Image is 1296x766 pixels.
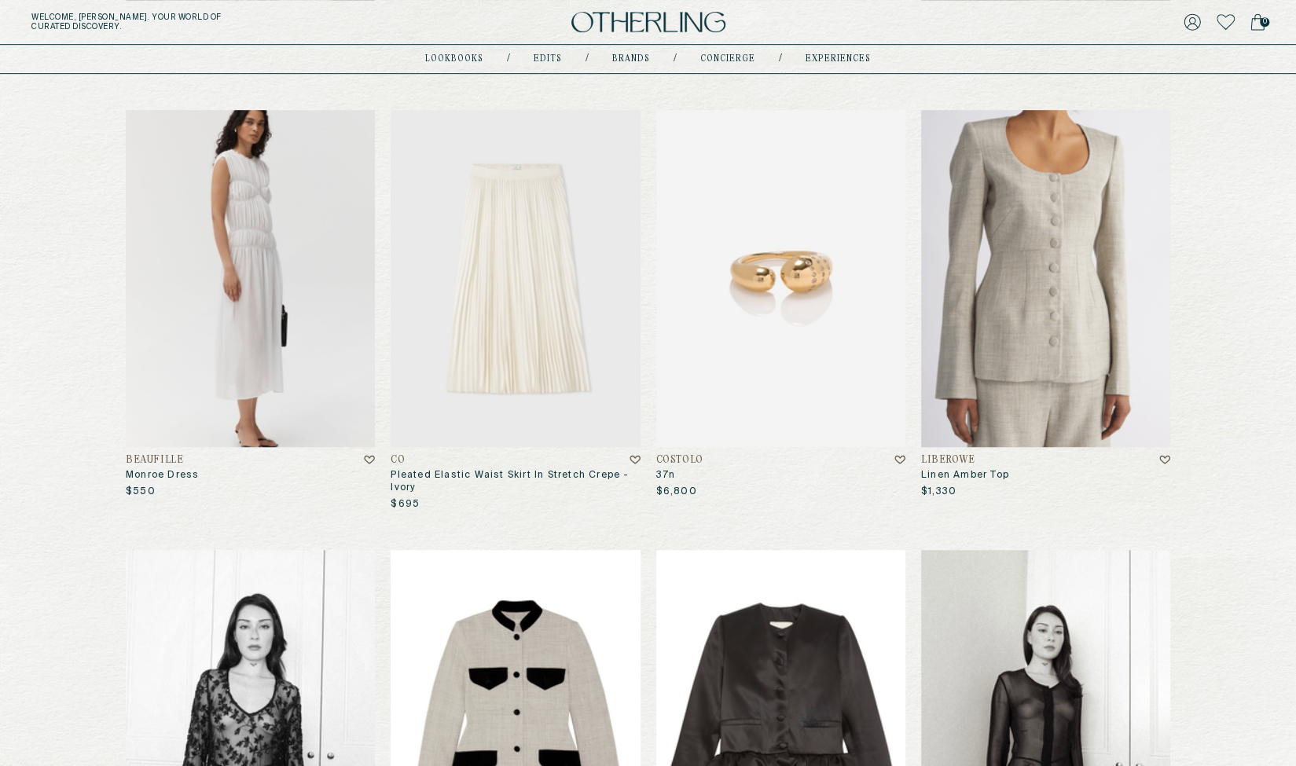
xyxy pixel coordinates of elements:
[507,53,510,65] div: /
[921,455,975,466] h4: LIBEROWE
[921,486,956,498] p: $1,330
[391,455,405,466] h4: CO
[571,12,725,33] img: logo
[656,486,697,498] p: $6,800
[656,110,905,446] img: 37N
[656,469,905,482] h3: 37n
[126,110,375,497] a: Monroe DressBeaufilleMonroe Dress$550
[921,110,1170,446] img: LINEN AMBER TOP
[656,110,905,497] a: 37NCOSTOLO37n$6,800
[534,55,562,63] a: Edits
[31,13,402,31] h5: Welcome, [PERSON_NAME] . Your world of curated discovery.
[656,455,703,466] h4: COSTOLO
[806,55,871,63] a: experiences
[1260,17,1269,27] span: 0
[126,486,156,498] p: $550
[425,55,483,63] a: lookbooks
[1250,11,1265,33] a: 0
[779,53,782,65] div: /
[391,469,640,494] h3: Pleated Elastic Waist Skirt In Stretch Crepe - Ivory
[674,53,677,65] div: /
[586,53,589,65] div: /
[921,110,1170,497] a: LINEN AMBER TOPLIBEROWELinen Amber Top$1,330
[391,498,420,511] p: $695
[126,110,375,446] img: Monroe Dress
[700,55,755,63] a: concierge
[126,455,183,466] h4: Beaufille
[126,469,375,482] h3: Monroe Dress
[612,55,650,63] a: Brands
[391,110,640,446] img: Pleated Elastic Waist Skirt in Stretch Crepe - Ivory
[921,469,1170,482] h3: Linen Amber Top
[391,110,640,510] a: Pleated Elastic Waist Skirt in Stretch Crepe - IvoryCOPleated Elastic Waist Skirt In Stretch Crep...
